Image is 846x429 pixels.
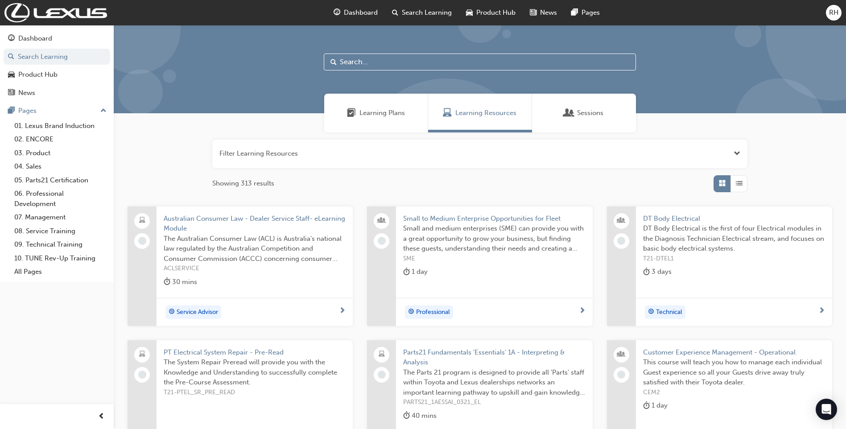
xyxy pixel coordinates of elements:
span: learningRecordVerb_NONE-icon [378,237,386,245]
span: prev-icon [98,411,105,422]
span: The Parts 21 program is designed to provide all 'Parts' staff within Toyota and Lexus dealerships... [403,367,585,398]
a: Learning ResourcesLearning Resources [428,94,532,132]
div: 30 mins [164,276,197,288]
a: 04. Sales [11,160,110,173]
span: news-icon [8,89,15,97]
span: target-icon [648,306,654,318]
span: CEM2 [643,388,825,398]
span: Technical [656,307,682,318]
span: learningRecordVerb_NONE-icon [378,371,386,379]
a: Search Learning [4,49,110,65]
span: guage-icon [8,35,15,43]
span: Sessions [565,108,574,118]
div: News [18,88,35,98]
a: pages-iconPages [564,4,607,22]
span: Small and medium enterprises (SME) can provide you with a great opportunity to grow your business... [403,223,585,254]
span: target-icon [169,306,175,318]
span: SME [403,254,585,264]
span: Grid [719,178,726,189]
span: laptop-icon [379,349,385,360]
span: Australian Consumer Law - Dealer Service Staff- eLearning Module [164,214,346,234]
span: next-icon [818,307,825,315]
span: ACLSERVICE [164,264,346,274]
span: RH [829,8,838,18]
div: 1 day [643,400,668,411]
span: Learning Plans [359,108,405,118]
img: Trak [4,3,107,22]
span: duration-icon [643,266,650,277]
div: 40 mins [403,410,437,421]
a: 05. Parts21 Certification [11,173,110,187]
span: Showing 313 results [212,178,274,189]
span: next-icon [339,307,346,315]
span: T21-DTEL1 [643,254,825,264]
span: Dashboard [344,8,378,18]
span: laptop-icon [139,349,145,360]
span: search-icon [8,53,14,61]
div: 1 day [403,266,428,277]
span: news-icon [530,7,536,18]
span: Product Hub [476,8,516,18]
span: Search Learning [402,8,452,18]
div: Product Hub [18,70,58,80]
span: car-icon [8,71,15,79]
span: DT Body Electrical [643,214,825,224]
a: car-iconProduct Hub [459,4,523,22]
input: Search... [324,54,636,70]
span: Sessions [577,108,603,118]
span: DT Body Electrical is the first of four Electrical modules in the Diagnosis Technician Electrical... [643,223,825,254]
span: News [540,8,557,18]
span: pages-icon [8,107,15,115]
a: Learning PlansLearning Plans [324,94,428,132]
span: guage-icon [334,7,340,18]
span: Pages [582,8,600,18]
span: List [736,178,743,189]
span: learningRecordVerb_NONE-icon [138,371,146,379]
a: SessionsSessions [532,94,636,132]
div: Open Intercom Messenger [816,399,837,420]
button: Open the filter [734,148,740,159]
div: Pages [18,106,37,116]
span: people-icon [618,349,624,360]
span: duration-icon [403,410,410,421]
span: Learning Resources [443,108,452,118]
span: target-icon [408,306,414,318]
span: Customer Experience Management - Operational [643,347,825,358]
a: guage-iconDashboard [326,4,385,22]
button: Pages [4,103,110,119]
a: DT Body ElectricalDT Body Electrical is the first of four Electrical modules in the Diagnosis Tec... [607,206,832,326]
span: Professional [416,307,450,318]
span: learningRecordVerb_NONE-icon [138,237,146,245]
span: T21-PTEL_SR_PRE_READ [164,388,346,398]
a: Dashboard [4,30,110,47]
a: 10. TUNE Rev-Up Training [11,252,110,265]
a: News [4,85,110,101]
span: learningRecordVerb_NONE-icon [617,237,625,245]
span: duration-icon [643,400,650,411]
button: RH [826,5,842,21]
a: 08. Service Training [11,224,110,238]
a: All Pages [11,265,110,279]
span: pages-icon [571,7,578,18]
a: 02. ENCORE [11,132,110,146]
span: search-icon [392,7,398,18]
a: search-iconSearch Learning [385,4,459,22]
span: PARTS21_1AESSAI_0321_EL [403,397,585,408]
span: The System Repair Preread will provide you with the Knowledge and Understanding to successfully c... [164,357,346,388]
div: Dashboard [18,33,52,44]
span: people-icon [618,215,624,227]
div: 3 days [643,266,672,277]
span: Search [330,57,337,67]
span: Learning Resources [455,108,516,118]
span: people-icon [379,215,385,227]
span: PT Electrical System Repair - Pre-Read [164,347,346,358]
a: news-iconNews [523,4,564,22]
a: Product Hub [4,66,110,83]
button: DashboardSearch LearningProduct HubNews [4,29,110,103]
a: 07. Management [11,210,110,224]
span: up-icon [100,105,107,117]
span: Small to Medium Enterprise Opportunities for Fleet [403,214,585,224]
